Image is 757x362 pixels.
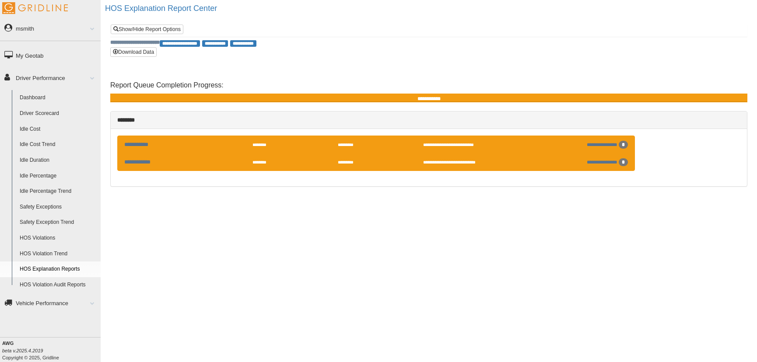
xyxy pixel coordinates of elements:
img: Gridline [2,2,68,14]
h4: Report Queue Completion Progress: [110,81,747,89]
a: Show/Hide Report Options [111,24,183,34]
a: Driver Scorecard [16,106,101,122]
a: HOS Violation Audit Reports [16,277,101,293]
a: Idle Cost Trend [16,137,101,153]
a: Idle Duration [16,153,101,168]
a: HOS Explanation Reports [16,261,101,277]
a: Idle Cost [16,122,101,137]
a: Idle Percentage [16,168,101,184]
b: AWG [2,341,14,346]
a: Safety Exceptions [16,199,101,215]
a: HOS Violation Trend [16,246,101,262]
button: Download Data [110,47,157,57]
i: beta v.2025.4.2019 [2,348,43,353]
a: HOS Violations [16,230,101,246]
a: Safety Exception Trend [16,215,101,230]
a: Idle Percentage Trend [16,184,101,199]
div: Copyright © 2025, Gridline [2,340,101,361]
a: Dashboard [16,90,101,106]
h2: HOS Explanation Report Center [105,4,757,13]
